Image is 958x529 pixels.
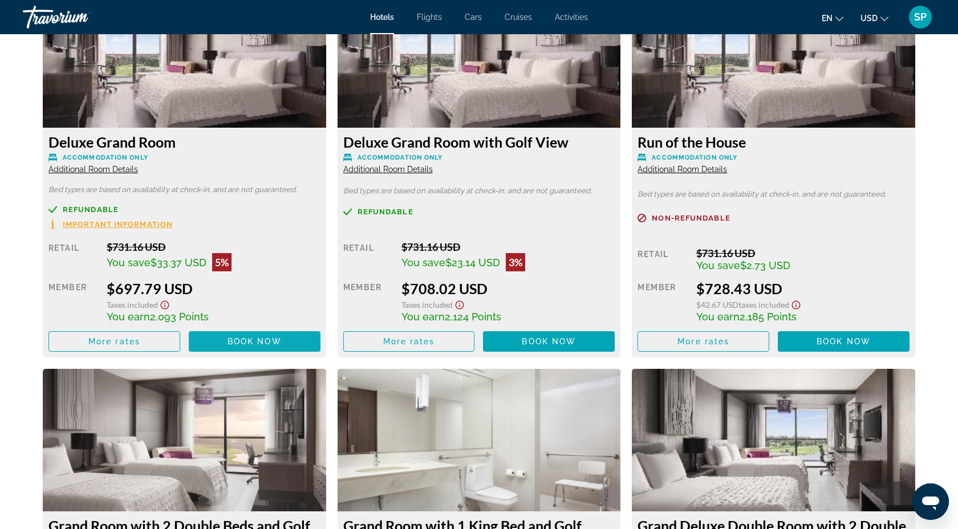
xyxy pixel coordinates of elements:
[638,280,687,323] div: Member
[151,257,206,268] span: $33.37 USD
[740,259,790,271] span: $2.73 USD
[401,311,445,323] span: You earn
[696,247,910,259] div: $731.16 USD
[632,369,915,511] img: 6b3c87e8-af9b-41ef-a997-7907bce1a957.jpeg
[48,165,138,174] span: Additional Room Details
[23,2,137,32] a: Travorium
[107,300,158,310] span: Taxes included
[107,280,320,297] div: $697.79 USD
[401,241,615,253] div: $731.16 USD
[48,186,320,194] p: Bed types are based on availability at check-in, and are not guaranteed.
[63,206,119,213] span: Refundable
[343,280,393,323] div: Member
[63,221,173,228] span: Important Information
[107,311,150,323] span: You earn
[522,337,576,346] span: Book now
[343,133,615,150] h3: Deluxe Grand Room with Golf View
[483,331,615,352] button: Book now
[48,331,180,352] button: More rates
[401,257,445,268] span: You save
[860,10,888,26] button: Change currency
[696,280,910,297] div: $728.43 USD
[48,219,173,229] button: Important Information
[445,257,500,268] span: $23.14 USD
[107,241,320,253] div: $731.16 USD
[43,369,326,511] img: 7dee146f-cd30-4415-a106-0a99c050c1de.jpeg
[789,297,803,310] button: Show Taxes and Fees disclaimer
[738,300,789,310] span: Taxes included
[740,311,797,323] span: 2,185 Points
[150,311,209,323] span: 2,093 Points
[506,253,525,271] div: 3%
[638,133,910,150] h3: Run of the House
[358,154,443,161] span: Accommodation Only
[107,257,151,268] span: You save
[401,280,615,297] div: $708.02 USD
[48,133,320,150] h3: Deluxe Grand Room
[343,331,475,352] button: More rates
[417,13,442,22] a: Flights
[453,297,466,310] button: Show Taxes and Fees disclaimer
[48,280,98,323] div: Member
[401,300,453,310] span: Taxes included
[638,190,910,198] p: Bed types are based on availability at check-in, and are not guaranteed.
[822,14,833,23] span: en
[638,247,687,271] div: Retail
[48,205,320,214] a: Refundable
[696,300,738,310] span: $42.67 USD
[914,11,927,23] span: SP
[228,337,282,346] span: Book now
[158,297,172,310] button: Show Taxes and Fees disclaimer
[696,259,740,271] span: You save
[212,253,232,271] div: 5%
[860,14,878,23] span: USD
[343,207,615,216] a: Refundable
[370,13,394,22] a: Hotels
[696,311,740,323] span: You earn
[638,331,769,352] button: More rates
[63,154,148,161] span: Accommodation Only
[465,13,482,22] a: Cars
[343,187,615,195] p: Bed types are based on availability at check-in, and are not guaranteed.
[778,331,910,352] button: Book now
[338,369,621,511] img: 7412823c-9f93-4548-add3-0fe8c15ac658.jpeg
[88,337,140,346] span: More rates
[445,311,501,323] span: 2,124 Points
[343,165,433,174] span: Additional Room Details
[383,337,435,346] span: More rates
[555,13,588,22] a: Activities
[358,208,413,215] span: Refundable
[817,337,871,346] span: Book now
[638,165,727,174] span: Additional Room Details
[822,10,843,26] button: Change language
[48,241,98,271] div: Retail
[652,214,730,222] span: Non-refundable
[652,154,737,161] span: Accommodation Only
[912,483,949,520] iframe: Button to launch messaging window
[505,13,532,22] a: Cruises
[677,337,729,346] span: More rates
[343,241,393,271] div: Retail
[189,331,320,352] button: Book now
[906,5,935,29] button: User Menu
